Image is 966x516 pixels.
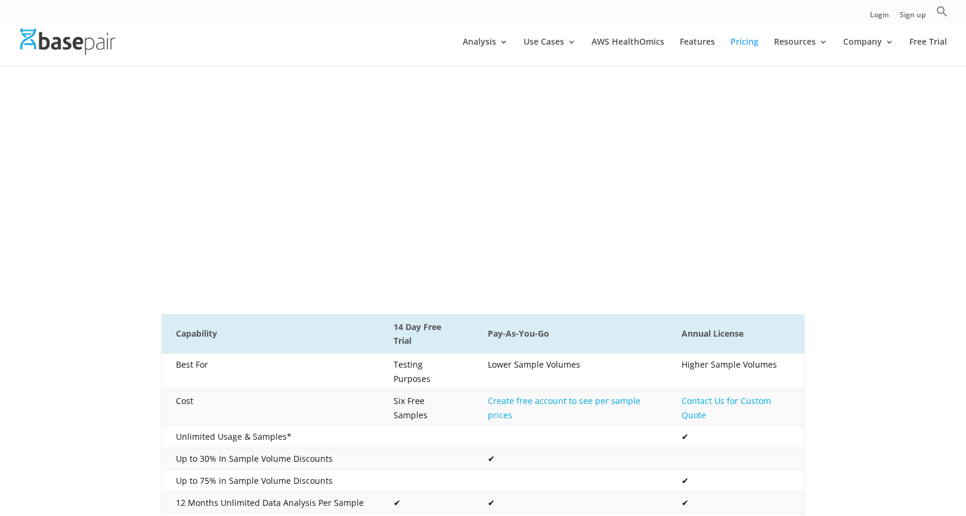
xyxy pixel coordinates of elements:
th: Pay-As-You-Go [473,314,667,354]
td: ✔ [667,470,804,492]
a: AWS HealthOmics [592,38,664,66]
a: Analysis [463,38,508,66]
td: ✔ [667,492,804,514]
td: Up to 30% In Sample Volume Discounts [162,448,380,470]
h2: From Small labs to large Enterprises, we have a plan to fit your needs. [161,147,805,175]
a: Create free account to see per sample prices [488,395,640,421]
a: Free Trial [909,38,947,66]
a: Search Icon Link [936,5,948,24]
td: Testing Purposes [379,354,473,390]
td: 12 Months Unlimited Data Analysis Per Sample [162,492,380,514]
a: Company [843,38,894,66]
td: Six Free Samples [379,390,473,426]
td: Unlimited Usage & Samples* [162,426,380,448]
td: ✔ [379,492,473,514]
td: ✔ [473,492,667,514]
span: Basepair’s pricing models are affordable and transparent. Both paid plans include unlimited users... [169,176,797,216]
td: Up to 75% in Sample Volume Discounts [162,470,380,492]
a: Features [680,38,715,66]
th: 14 Day Free Trial [379,314,473,354]
a: Login [870,11,889,24]
td: Best For [162,354,380,390]
b: REDUCE THE AMOUNT YOU PAY TO ANALYZE NGS DATA [238,115,728,139]
td: Lower Sample Volumes [473,354,667,390]
a: Resources [774,38,828,66]
th: Capability [162,314,380,354]
td: Cost [162,390,380,426]
a: Sign up [900,11,925,24]
td: Higher Sample Volumes [667,354,804,390]
a: Contact Us for Custom Quote [682,395,771,421]
img: Basepair [20,29,115,54]
a: Use Cases [524,38,576,66]
a: Pricing [730,38,758,66]
td: ✔ [667,426,804,448]
svg: Search [936,5,948,17]
td: ✔ [473,448,667,470]
th: Annual License [667,314,804,354]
